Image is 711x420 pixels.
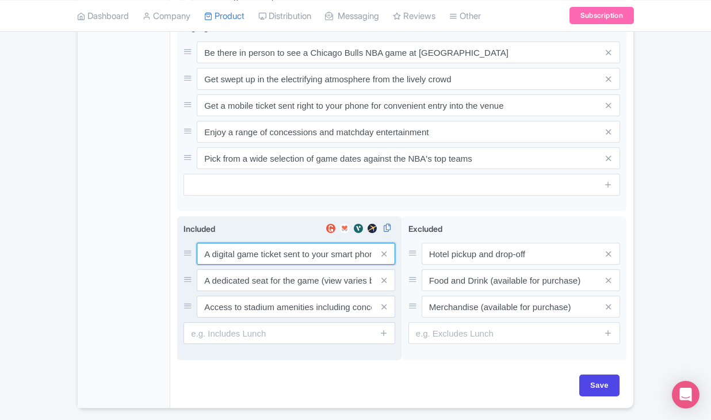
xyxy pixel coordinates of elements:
span: Excluded [408,224,442,234]
a: Subscription [569,7,634,24]
img: viator-review-widget-01-363d65f17b203e82e80c83508294f9cc.svg [351,223,365,234]
input: e.g. Includes Lunch [184,322,395,344]
img: expedia-review-widget-01-6a8748bc8b83530f19f0577495396935.svg [365,223,379,234]
img: getyourguide-review-widget-01-c9ff127aecadc9be5c96765474840e58.svg [324,223,338,234]
input: Save [579,375,620,396]
input: e.g. Excludes Lunch [408,322,620,344]
img: musement-review-widget-01-cdcb82dea4530aa52f361e0f447f8f5f.svg [338,223,351,234]
span: Included [184,224,215,234]
div: Open Intercom Messenger [672,381,699,408]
